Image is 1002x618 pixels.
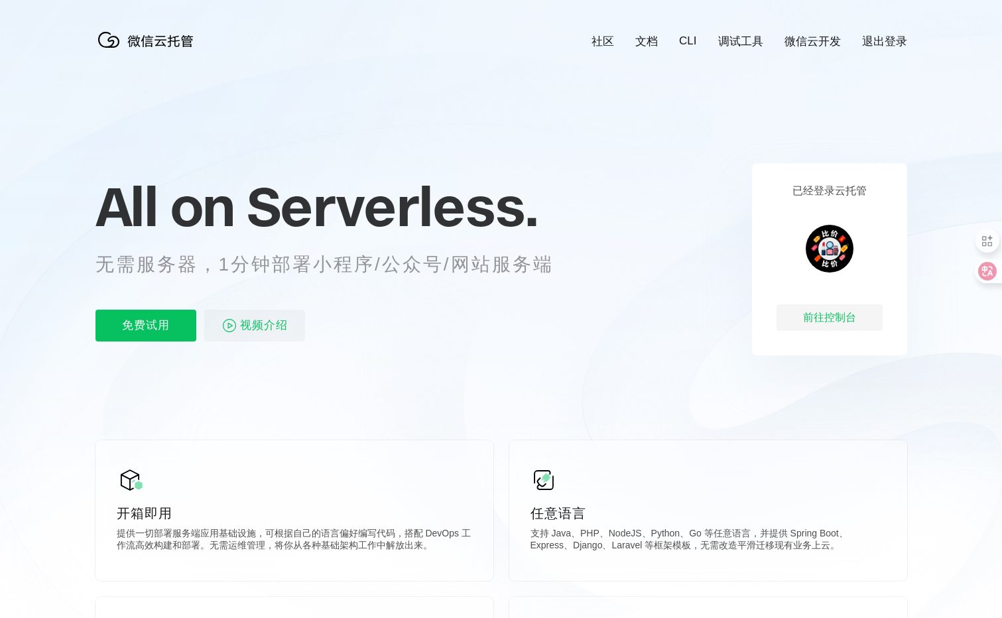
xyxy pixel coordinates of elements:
[679,34,696,48] a: CLI
[247,173,538,239] span: Serverless.
[592,34,614,49] a: 社区
[95,44,202,55] a: 微信云托管
[862,34,907,49] a: 退出登录
[221,318,237,334] img: video_play.svg
[784,34,841,49] a: 微信云开发
[635,34,658,49] a: 文档
[117,504,472,523] p: 开箱即用
[117,528,472,554] p: 提供一切部署服务端应用基础设施，可根据自己的语言偏好编写代码，搭配 DevOps 工作流高效构建和部署。无需运维管理，将你从各种基础架构工作中解放出来。
[95,173,234,239] span: All on
[95,251,578,278] p: 无需服务器，1分钟部署小程序/公众号/网站服务端
[718,34,763,49] a: 调试工具
[95,27,202,53] img: 微信云托管
[531,528,886,554] p: 支持 Java、PHP、NodeJS、Python、Go 等任意语言，并提供 Spring Boot、Express、Django、Laravel 等框架模板，无需改造平滑迁移现有业务上云。
[531,504,886,523] p: 任意语言
[792,184,867,198] p: 已经登录云托管
[777,304,883,331] div: 前往控制台
[95,310,196,341] p: 免费试用
[240,310,288,341] span: 视频介绍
